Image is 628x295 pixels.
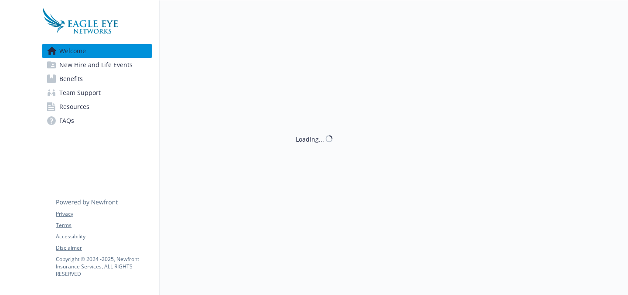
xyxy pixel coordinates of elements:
[56,233,152,241] a: Accessibility
[42,72,152,86] a: Benefits
[42,86,152,100] a: Team Support
[56,210,152,218] a: Privacy
[59,100,89,114] span: Resources
[296,134,324,143] div: Loading...
[59,114,74,128] span: FAQs
[42,44,152,58] a: Welcome
[42,100,152,114] a: Resources
[59,58,133,72] span: New Hire and Life Events
[59,44,86,58] span: Welcome
[56,244,152,252] a: Disclaimer
[56,221,152,229] a: Terms
[59,86,101,100] span: Team Support
[56,255,152,278] p: Copyright © 2024 - 2025 , Newfront Insurance Services, ALL RIGHTS RESERVED
[42,58,152,72] a: New Hire and Life Events
[42,114,152,128] a: FAQs
[59,72,83,86] span: Benefits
